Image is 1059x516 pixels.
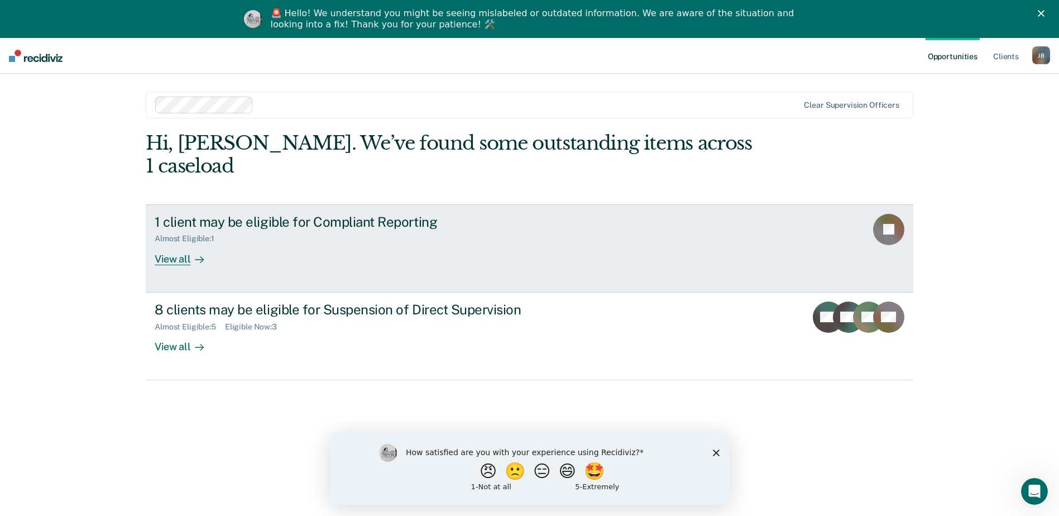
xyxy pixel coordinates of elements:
div: Close [1038,10,1049,17]
div: Eligible Now : 3 [225,322,286,332]
img: Profile image for Kim [244,10,262,28]
a: Clients [991,38,1021,74]
div: 1 client may be eligible for Compliant Reporting [155,214,547,230]
a: 8 clients may be eligible for Suspension of Direct SupervisionAlmost Eligible:5Eligible Now:3View... [146,293,913,380]
div: 🚨 Hello! We understand you might be seeing mislabeled or outdated information. We are aware of th... [271,8,798,30]
div: View all [155,331,217,353]
div: Almost Eligible : 1 [155,234,223,243]
div: View all [155,243,217,265]
iframe: Intercom live chat [1021,478,1048,505]
div: Clear supervision officers [804,101,899,110]
iframe: Survey by Kim from Recidiviz [330,433,730,505]
button: JB [1032,46,1050,64]
a: 1 client may be eligible for Compliant ReportingAlmost Eligible:1View all [146,204,913,293]
img: Recidiviz [9,50,63,62]
div: Hi, [PERSON_NAME]. We’ve found some outstanding items across 1 caseload [146,132,760,178]
div: J B [1032,46,1050,64]
div: 8 clients may be eligible for Suspension of Direct Supervision [155,302,547,318]
a: Opportunities [926,38,980,74]
div: Almost Eligible : 5 [155,322,225,332]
